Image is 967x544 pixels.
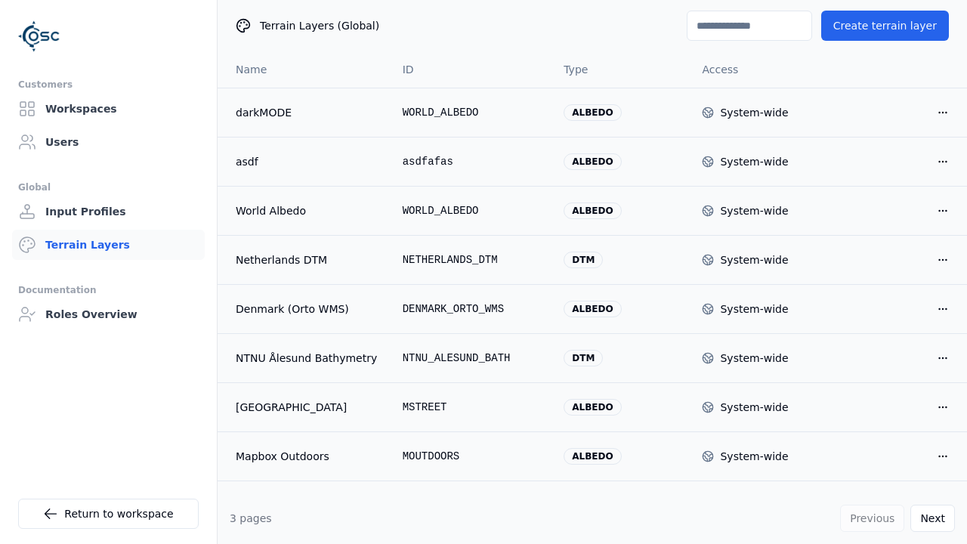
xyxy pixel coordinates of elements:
div: MOUTDOORS [403,449,540,464]
div: System-wide [720,154,788,169]
a: NTNU Ålesund Bathymetry [236,351,378,366]
div: System-wide [720,252,788,267]
div: asdfafas [403,154,540,169]
th: ID [391,51,552,88]
div: System-wide [720,105,788,120]
img: Logo [18,15,60,57]
a: Users [12,127,205,157]
a: Workspaces [12,94,205,124]
div: DENMARK_ORTO_WMS [403,301,540,317]
div: Documentation [18,281,199,299]
a: [GEOGRAPHIC_DATA] [236,400,378,415]
div: albedo [564,399,621,416]
div: albedo [564,202,621,219]
div: System-wide [720,400,788,415]
div: Global [18,178,199,196]
div: dtm [564,350,603,366]
div: albedo [564,153,621,170]
div: NTNU_ALESUND_BATH [403,351,540,366]
div: albedo [564,301,621,317]
button: Create terrain layer [821,11,949,41]
button: Next [910,505,955,532]
a: Roles Overview [12,299,205,329]
div: System-wide [720,351,788,366]
a: Netherlands DTM [236,252,378,267]
a: Denmark (Orto WMS) [236,301,378,317]
div: Customers [18,76,199,94]
div: System-wide [720,449,788,464]
th: Name [218,51,391,88]
a: World Albedo [236,203,378,218]
div: System-wide [720,301,788,317]
div: WORLD_ALBEDO [403,105,540,120]
div: albedo [564,104,621,121]
a: darkMODE [236,105,378,120]
a: Return to workspace [18,499,199,529]
a: Terrain Layers [12,230,205,260]
div: albedo [564,448,621,465]
span: Terrain Layers (Global) [260,18,379,33]
div: dtm [564,252,603,268]
a: Input Profiles [12,196,205,227]
div: System-wide [720,203,788,218]
div: NETHERLANDS_DTM [403,252,540,267]
th: Access [690,51,828,88]
a: Mapbox Outdoors [236,449,378,464]
div: WORLD_ALBEDO [403,203,540,218]
a: asdf [236,154,378,169]
span: 3 pages [230,512,272,524]
th: Type [551,51,690,88]
div: MSTREET [403,400,540,415]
